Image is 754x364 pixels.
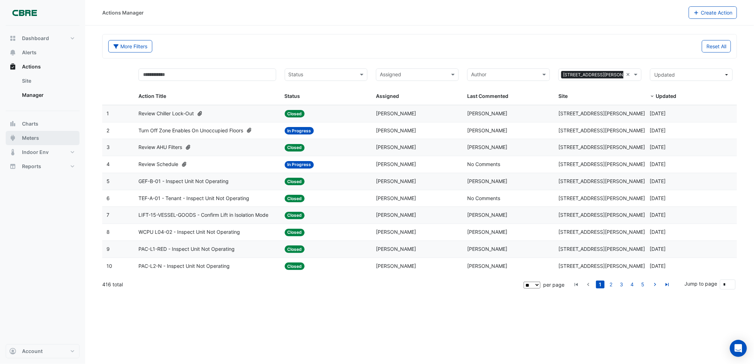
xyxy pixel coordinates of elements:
span: 1 [106,110,109,116]
span: No Comments [467,195,500,201]
span: Action Title [138,93,166,99]
span: Alerts [22,49,37,56]
button: Reports [6,159,80,173]
span: [STREET_ADDRESS][PERSON_NAME] [561,71,641,79]
span: ​[PERSON_NAME] [376,144,416,150]
span: [PERSON_NAME] [376,195,416,201]
span: Site [558,93,568,99]
span: Turn Off Zone Enables On Unoccupied Floors [138,127,243,135]
span: Updated [656,93,677,99]
span: ​[PERSON_NAME] [376,212,416,218]
span: [PERSON_NAME] [467,246,507,252]
span: ​[PERSON_NAME] [467,144,507,150]
app-icon: Dashboard [9,35,16,42]
span: [PERSON_NAME] [376,263,416,269]
button: More Filters [108,40,152,53]
span: 2025-09-01T14:52:30.274 [650,144,666,150]
span: 2025-08-22T08:20:32.308 [650,178,666,184]
span: [STREET_ADDRESS][PERSON_NAME] [558,110,645,116]
span: Status [285,93,300,99]
li: page 1 [595,281,606,288]
span: Updated [655,72,675,78]
span: 2025-08-29T10:38:08.499 [650,161,666,167]
button: Dashboard [6,31,80,45]
span: Closed [285,195,305,202]
a: 5 [639,281,647,288]
span: 10 [106,263,112,269]
span: Closed [285,110,305,117]
span: [STREET_ADDRESS][PERSON_NAME] [558,246,645,252]
span: 2 [106,127,109,133]
span: [STREET_ADDRESS][PERSON_NAME] [558,263,645,269]
span: Account [22,348,43,355]
a: go to previous page [584,281,592,288]
span: 9 [106,246,110,252]
span: 5 [106,178,110,184]
span: [STREET_ADDRESS][PERSON_NAME] [558,229,645,235]
span: Actions [22,63,41,70]
span: Closed [285,144,305,151]
span: [PERSON_NAME] [467,212,507,218]
span: [STREET_ADDRESS][PERSON_NAME] [558,212,645,218]
li: page 5 [638,281,648,288]
span: 2025-05-26T10:00:04.338 [650,263,666,269]
button: Actions [6,60,80,74]
span: Closed [285,178,305,185]
span: 2025-05-26T10:01:44.619 [650,246,666,252]
span: [PERSON_NAME] [467,127,507,133]
a: 1 [596,281,605,288]
span: In Progress [285,161,314,169]
span: 3 [106,144,110,150]
span: Last Commented [467,93,508,99]
span: TEF-A-01 - Tenant - Inspect Unit Not Operating [138,194,249,203]
span: 4 [106,161,110,167]
span: Reports [22,163,41,170]
span: PAC-L1-RED - Inspect Unit Not Operating [138,245,235,253]
a: 2 [607,281,615,288]
span: Meters [22,134,39,142]
a: go to last page [663,281,671,288]
span: 7 [106,212,109,218]
span: 2025-06-27T12:22:01.008 [650,195,666,201]
span: 2025-09-04T10:23:18.651 [650,110,666,116]
span: No Comments [467,161,500,167]
a: 3 [617,281,626,288]
button: Updated [650,68,733,81]
button: Create Action [689,6,737,19]
span: In Progress [285,127,314,134]
app-icon: Alerts [9,49,16,56]
a: go to first page [572,281,580,288]
span: [PERSON_NAME] [376,110,416,116]
button: Reset All [702,40,731,53]
button: Meters [6,131,80,145]
div: Actions Manager [102,9,144,16]
label: Jump to page [684,280,717,287]
span: [PERSON_NAME] [376,178,416,184]
button: Account [6,344,80,358]
span: LIFT-15-VESSEL-GOODS - Confirm Lift in Isolation Mode [138,211,268,219]
span: 2025-09-02T15:09:33.045 [650,127,666,133]
a: 4 [628,281,636,288]
span: 8 [106,229,110,235]
span: 6 [106,195,110,201]
app-icon: Actions [9,63,16,70]
span: Review Schedule [138,160,178,169]
div: Actions [6,74,80,105]
span: [PERSON_NAME] [376,229,416,235]
span: Review Chiller Lock-Out [138,110,194,118]
div: 416 total [102,276,522,293]
span: [STREET_ADDRESS][PERSON_NAME] [558,178,645,184]
button: Indoor Env [6,145,80,159]
span: Clear [626,71,632,79]
span: 2025-05-26T10:04:07.880 [650,212,666,218]
app-icon: Indoor Env [9,149,16,156]
span: Assigned [376,93,399,99]
span: WCPU L04-02 - Inspect Unit Not Operating [138,228,240,236]
span: ​[PERSON_NAME] [467,178,507,184]
span: ​[PERSON_NAME] [467,263,507,269]
span: [STREET_ADDRESS][PERSON_NAME] [558,161,645,167]
span: ​[PERSON_NAME] [376,127,416,133]
img: Company Logo [9,6,40,20]
span: [PERSON_NAME] [376,161,416,167]
span: GEF-B-01 - Inspect Unit Not Operating [138,177,229,186]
